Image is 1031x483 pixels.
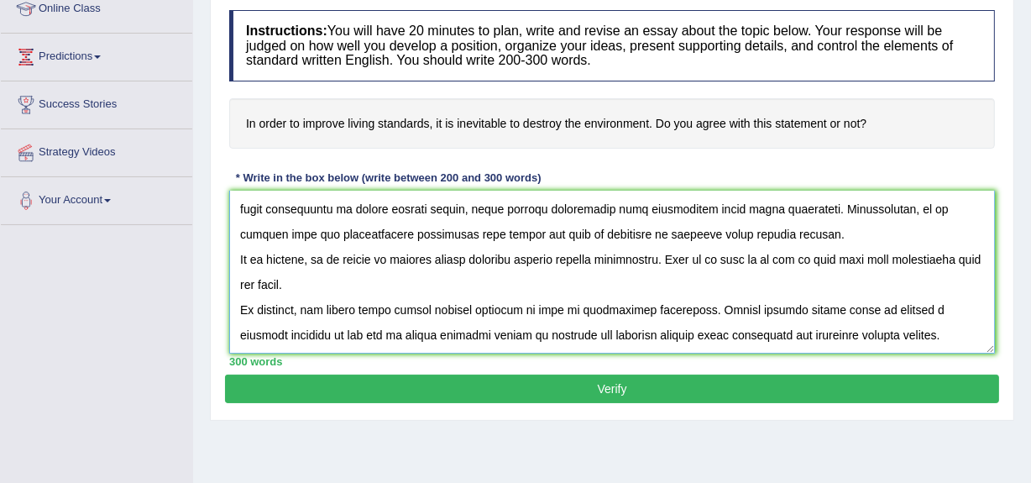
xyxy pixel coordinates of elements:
[229,170,547,186] div: * Write in the box below (write between 200 and 300 words)
[229,354,995,370] div: 300 words
[225,375,999,403] button: Verify
[1,177,192,219] a: Your Account
[246,24,327,38] b: Instructions:
[229,98,995,150] h4: In order to improve living standards, it is inevitable to destroy the environment. Do you agree w...
[1,81,192,123] a: Success Stories
[1,129,192,171] a: Strategy Videos
[229,10,995,81] h4: You will have 20 minutes to plan, write and revise an essay about the topic below. Your response ...
[1,34,192,76] a: Predictions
